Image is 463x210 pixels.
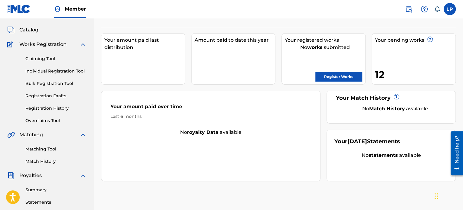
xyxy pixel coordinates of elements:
[110,113,311,120] div: Last 6 months
[433,181,463,210] iframe: Chat Widget
[104,37,185,51] div: Your amount paid last distribution
[19,26,38,34] span: Catalog
[434,6,440,12] div: Notifications
[315,72,362,81] a: Register Works
[25,199,87,205] a: Statements
[19,41,67,48] span: Works Registration
[285,37,365,44] div: Your registered works
[334,137,400,146] div: Your Statements
[25,105,87,111] a: Registration History
[444,3,456,15] div: User Menu
[79,131,87,138] img: expand
[334,94,448,102] div: Your Match History
[394,94,399,99] span: ?
[79,172,87,179] img: expand
[25,93,87,99] a: Registration Drafts
[7,5,31,13] img: MLC Logo
[405,5,412,13] img: search
[7,131,15,138] img: Matching
[25,80,87,87] a: Bulk Registration Tool
[375,37,455,44] div: Your pending works
[195,37,275,44] div: Amount paid to date this year
[25,68,87,74] a: Individual Registration Tool
[347,138,367,145] span: [DATE]
[7,12,44,19] a: SummarySummary
[65,5,86,12] span: Member
[7,26,15,34] img: Catalog
[25,56,87,62] a: Claiming Tool
[25,118,87,124] a: Overclaims Tool
[402,3,415,15] a: Public Search
[369,152,398,158] strong: statements
[7,26,38,34] a: CatalogCatalog
[334,152,448,159] div: No available
[421,5,428,13] img: help
[418,3,430,15] div: Help
[25,146,87,152] a: Matching Tool
[435,187,438,205] div: Drag
[25,158,87,165] a: Match History
[285,44,365,51] div: No submitted
[19,172,42,179] span: Royalties
[342,105,448,112] div: No available
[446,129,463,178] iframe: Resource Center
[110,103,311,113] div: Your amount paid over time
[101,129,320,136] div: No available
[428,37,432,42] span: ?
[25,187,87,193] a: Summary
[7,172,15,179] img: Royalties
[79,41,87,48] img: expand
[369,106,405,111] strong: Match History
[307,44,323,50] strong: works
[54,5,61,13] img: Top Rightsholder
[375,68,455,81] div: 12
[187,129,218,135] strong: royalty data
[7,41,15,48] img: Works Registration
[19,131,43,138] span: Matching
